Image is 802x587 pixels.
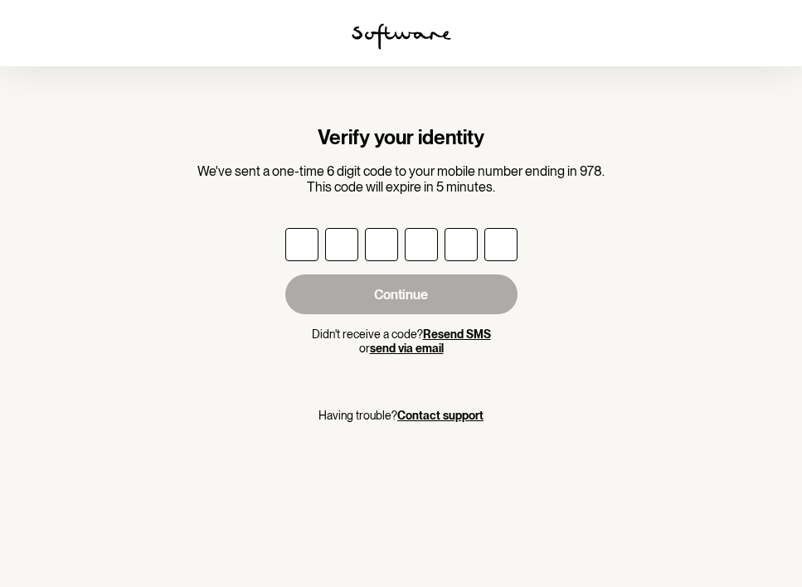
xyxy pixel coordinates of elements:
p: This code will expire in 5 minutes. [197,179,605,195]
p: Having trouble? [318,409,484,423]
p: or [285,342,518,356]
img: software logo [352,23,451,50]
p: Didn't receive a code? [285,327,518,342]
button: Continue [285,274,518,314]
p: We've sent a one-time 6 digit code to your mobile number ending in 978. [197,163,605,179]
button: Resend SMS [423,327,491,342]
button: send via email [370,342,444,356]
a: Contact support [397,409,484,422]
h1: Verify your identity [197,126,605,150]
